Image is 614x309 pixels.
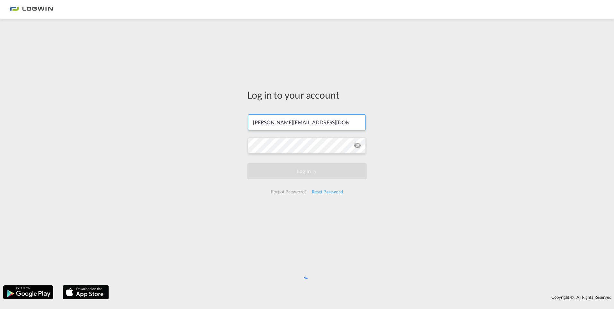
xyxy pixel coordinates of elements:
[247,88,367,102] div: Log in to your account
[62,285,110,300] img: apple.png
[3,285,54,300] img: google.png
[309,186,346,198] div: Reset Password
[268,186,309,198] div: Forgot Password?
[354,142,361,149] md-icon: icon-eye-off
[10,3,53,17] img: 2761ae10d95411efa20a1f5e0282d2d7.png
[247,163,367,179] button: LOGIN
[112,292,614,303] div: Copyright © . All Rights Reserved
[248,114,366,130] input: Enter email/phone number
